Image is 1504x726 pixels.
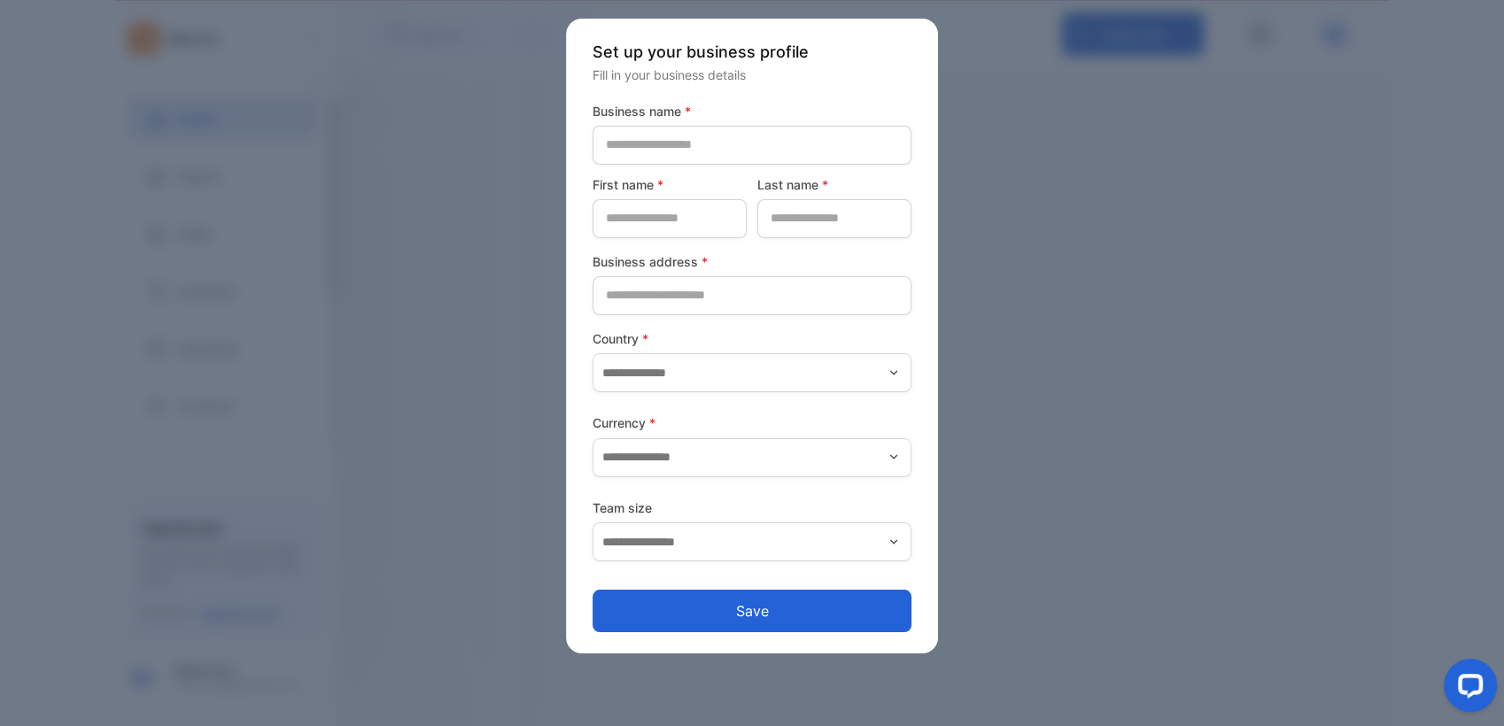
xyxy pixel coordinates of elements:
p: Set up your business profile [593,40,911,64]
label: Currency [593,413,911,432]
label: Country [593,329,911,348]
button: Save [593,590,911,632]
label: Business address [593,252,911,271]
label: First name [593,175,747,194]
label: Team size [593,498,911,517]
p: Fill in your business details [593,66,911,84]
iframe: LiveChat chat widget [1430,652,1504,726]
label: Business name [593,102,911,120]
label: Last name [757,175,911,194]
